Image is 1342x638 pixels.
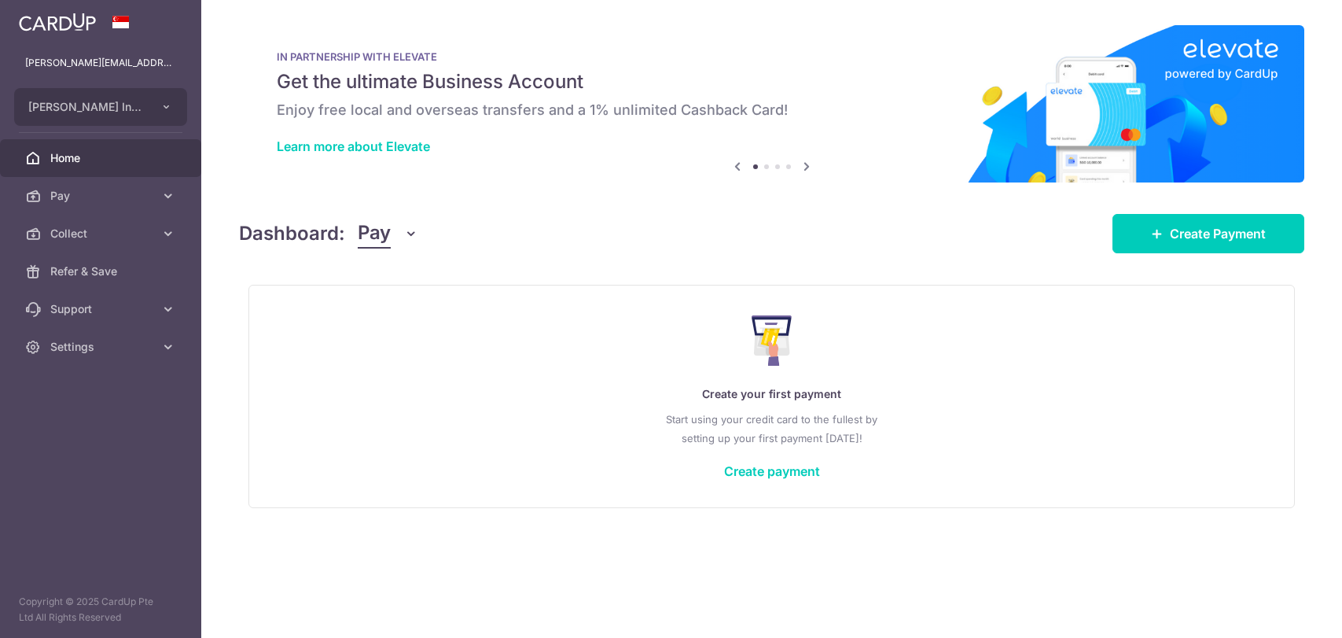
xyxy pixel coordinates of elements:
[277,50,1267,63] p: IN PARTNERSHIP WITH ELEVATE
[14,88,187,126] button: [PERSON_NAME] International School Pte Ltd
[281,385,1263,404] p: Create your first payment
[50,188,154,204] span: Pay
[50,339,154,355] span: Settings
[25,55,176,71] p: [PERSON_NAME][EMAIL_ADDRESS][DOMAIN_NAME]
[28,99,145,115] span: [PERSON_NAME] International School Pte Ltd
[1170,224,1266,243] span: Create Payment
[277,69,1267,94] h5: Get the ultimate Business Account
[19,13,96,31] img: CardUp
[50,301,154,317] span: Support
[239,219,345,248] h4: Dashboard:
[50,226,154,242] span: Collect
[281,410,1263,448] p: Start using your credit card to the fullest by setting up your first payment [DATE]!
[277,101,1267,120] h6: Enjoy free local and overseas transfers and a 1% unlimited Cashback Card!
[752,315,792,366] img: Make Payment
[50,264,154,279] span: Refer & Save
[1112,214,1304,253] a: Create Payment
[358,219,391,249] span: Pay
[358,219,418,249] button: Pay
[50,150,154,166] span: Home
[724,463,820,479] a: Create payment
[277,138,430,154] a: Learn more about Elevate
[239,25,1304,183] img: Renovation banner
